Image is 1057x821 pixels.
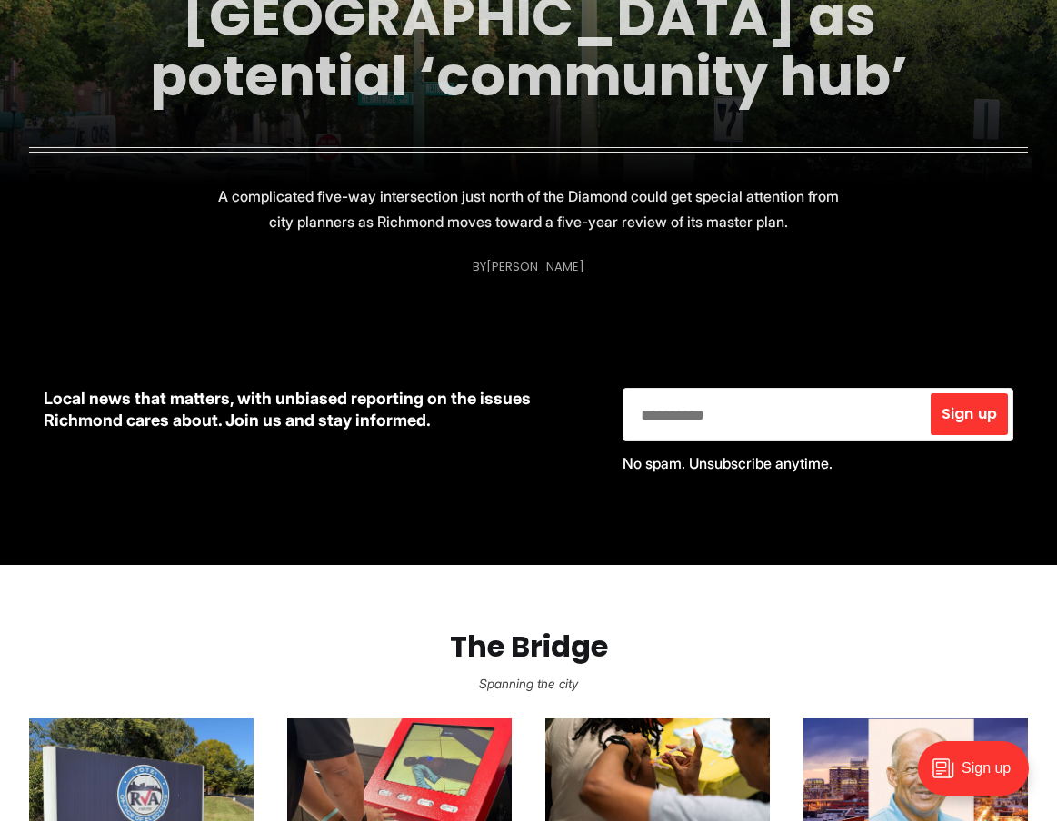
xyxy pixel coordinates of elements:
button: Sign up [931,393,1008,435]
h2: The Bridge [29,630,1028,664]
div: By [473,260,584,273]
iframe: portal-trigger [902,732,1057,821]
p: Spanning the city [29,671,1028,697]
span: Sign up [942,407,997,421]
p: A complicated five-way intersection just north of the Diamond could get special attention from ci... [205,183,853,234]
span: No spam. Unsubscribe anytime. [623,454,833,472]
p: Local news that matters, with unbiased reporting on the issues Richmond cares about. Join us and ... [44,388,593,431]
a: [PERSON_NAME] [486,258,584,275]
